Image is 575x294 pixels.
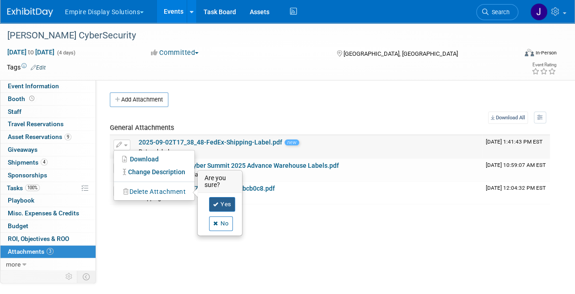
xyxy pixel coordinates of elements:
a: Change Description [114,166,194,178]
a: Tasks100% [0,182,96,194]
td: Tags [7,63,46,72]
a: Booth [0,93,96,105]
span: ROI, Objectives & ROO [8,235,69,242]
a: Download [114,153,194,166]
a: Attachments3 [0,246,96,258]
span: 100% [25,184,40,191]
h3: Are you sure? [198,171,242,193]
span: to [27,48,35,56]
a: [PERSON_NAME] Cyber Summit 2025 Advance Warehouse Labels.pdf [139,162,339,169]
td: Upload Timestamp [482,182,550,204]
span: new [285,139,299,145]
span: Playbook [8,197,34,204]
td: Toggle Event Tabs [77,271,96,283]
span: Budget [8,222,28,230]
span: Giveaways [8,146,38,153]
span: Search [489,9,510,16]
span: 9 [64,134,71,140]
span: Shipping labels [139,194,178,201]
span: 4 [41,159,48,166]
div: [PERSON_NAME] CyberSecurity [4,27,510,44]
a: Download All [488,112,528,124]
a: No [209,216,233,231]
span: Tasks [7,184,40,192]
td: Upload Timestamp [482,135,550,158]
span: Booth not reserved yet [27,95,36,102]
img: Format-Inperson.png [525,49,534,56]
span: Upload Timestamp [486,162,546,168]
td: Upload Timestamp [482,159,550,182]
span: more [6,261,21,268]
a: Giveaways [0,144,96,156]
span: Attachments [8,248,54,255]
a: 2025-09-02T17_38_48-FedEx-Shipping-Label.pdf [139,139,282,146]
span: General Attachments [110,123,174,132]
span: Upload Timestamp [486,139,543,145]
span: Return labels [139,148,172,155]
span: Asset Reservations [8,133,71,140]
span: 3 [47,248,54,255]
a: Event Information [0,80,96,92]
div: Event Format [477,48,557,61]
div: Event Rating [532,63,556,67]
button: Add Attachment [110,92,168,107]
a: Misc. Expenses & Credits [0,207,96,219]
span: [DATE] [DATE] [7,48,55,56]
span: [GEOGRAPHIC_DATA], [GEOGRAPHIC_DATA] [344,50,458,57]
span: Travel Reservations [8,120,64,128]
span: (4 days) [56,50,75,56]
span: Shipments [8,159,48,166]
img: ExhibitDay [7,8,53,17]
td: Personalize Event Tab Strip [61,271,77,283]
button: Delete Attachment [118,186,190,198]
span: Event Information [8,82,59,90]
a: Travel Reservations [0,118,96,130]
button: Committed [148,48,202,58]
a: ROI, Objectives & ROO [0,233,96,245]
a: Edit [31,64,46,71]
a: more [0,258,96,271]
a: Asset Reservations9 [0,131,96,143]
span: Staff [8,108,21,115]
div: In-Person [535,49,557,56]
span: Misc. Expenses & Credits [8,209,79,217]
span: Upload Timestamp [486,185,546,191]
a: Budget [0,220,96,232]
a: Playbook [0,194,96,207]
a: Staff [0,106,96,118]
span: Sponsorships [8,171,47,179]
a: Sponsorships [0,169,96,182]
img: Jessica Luyster [530,3,548,21]
a: Shipments4 [0,156,96,169]
a: Yes [209,197,236,212]
a: Search [476,4,518,20]
span: Booth [8,95,36,102]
